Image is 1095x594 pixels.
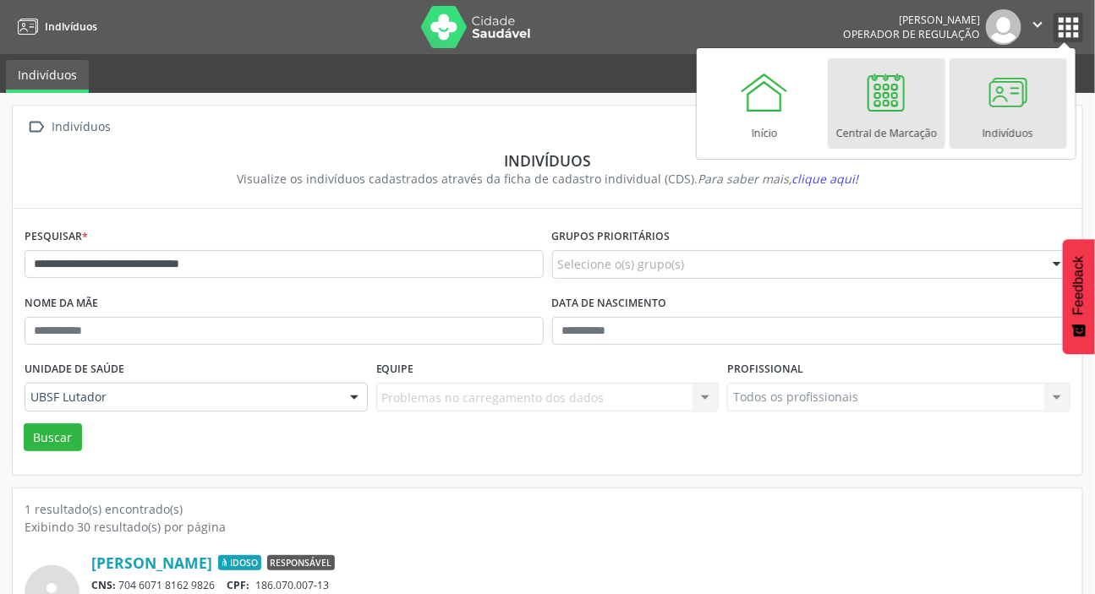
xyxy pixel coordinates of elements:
i:  [1028,15,1047,34]
span: Feedback [1071,256,1087,315]
span: CPF: [227,578,250,592]
a: Indivíduos [950,58,1067,149]
a: Indivíduos [12,13,97,41]
span: Selecione o(s) grupo(s) [558,255,685,273]
button: apps [1054,13,1083,42]
span: Indivíduos [45,19,97,34]
a: Início [706,58,824,149]
div: Exibindo 30 resultado(s) por página [25,518,1070,536]
button: Buscar [24,423,82,452]
a: Indivíduos [6,60,89,93]
span: Operador de regulação [843,27,980,41]
span: Responsável [267,555,335,570]
div: Visualize os indivíduos cadastrados através da ficha de cadastro individual (CDS). [36,170,1059,188]
label: Grupos prioritários [552,224,671,250]
div: 1 resultado(s) encontrado(s) [25,500,1070,518]
div: [PERSON_NAME] [843,13,980,27]
label: Profissional [727,357,803,383]
span: clique aqui! [791,171,858,187]
a: [PERSON_NAME] [91,553,212,572]
a: Central de Marcação [828,58,945,149]
span: 186.070.007-13 [255,578,329,592]
div: 704 6071 8162 9826 [91,578,1070,592]
div: Indivíduos [49,115,114,139]
span: Idoso [218,555,261,570]
label: Unidade de saúde [25,357,124,383]
img: img [986,9,1021,45]
label: Equipe [376,357,414,383]
span: UBSF Lutador [30,389,333,406]
i:  [25,115,49,139]
a:  Indivíduos [25,115,114,139]
label: Data de nascimento [552,291,667,317]
span: CNS: [91,578,116,592]
button: Feedback - Mostrar pesquisa [1063,239,1095,354]
i: Para saber mais, [698,171,858,187]
button:  [1021,9,1054,45]
label: Pesquisar [25,224,88,250]
label: Nome da mãe [25,291,98,317]
div: Indivíduos [36,151,1059,170]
